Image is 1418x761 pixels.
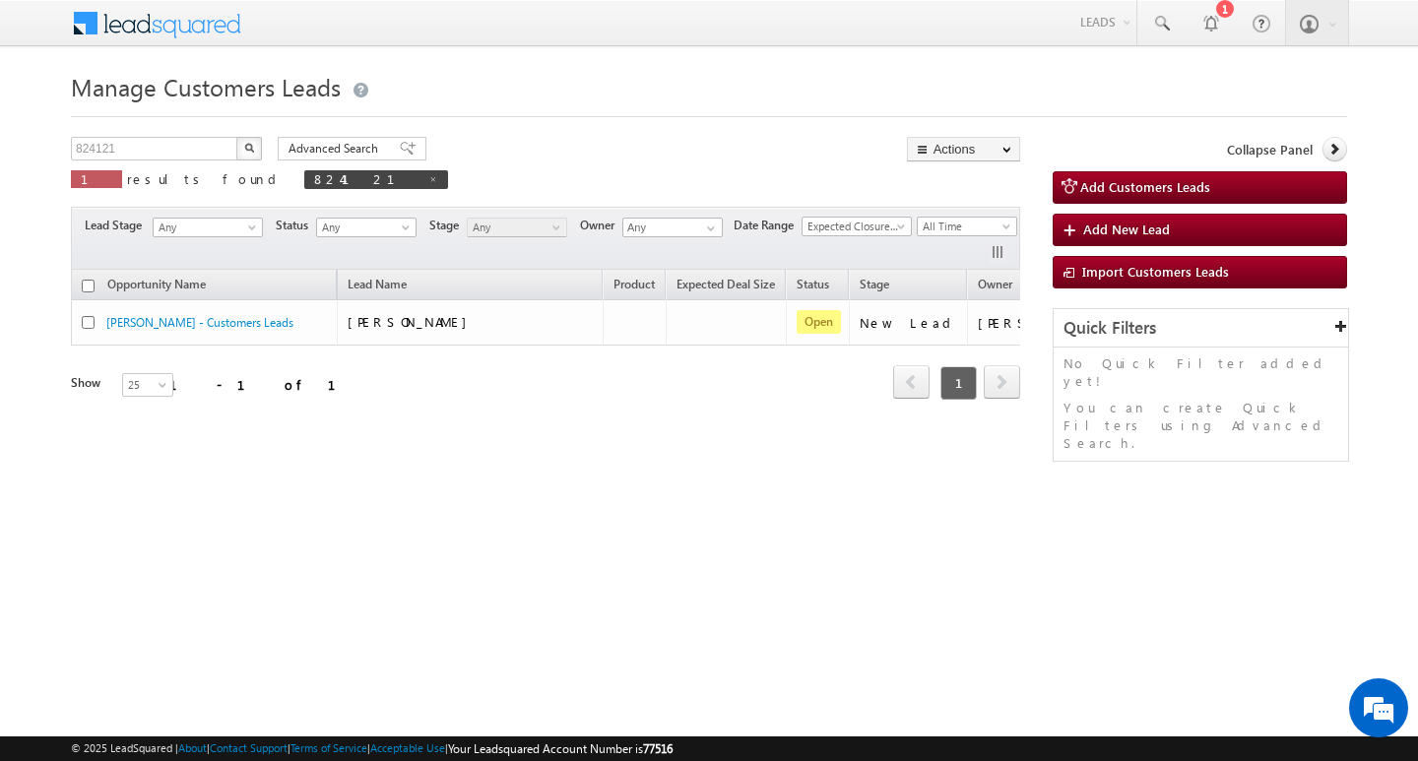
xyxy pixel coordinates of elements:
[289,140,384,158] span: Advanced Search
[153,218,263,237] a: Any
[787,274,839,299] a: Status
[317,219,411,236] span: Any
[276,217,316,234] span: Status
[797,310,841,334] span: Open
[802,217,912,236] a: Expected Closure Date
[978,314,1107,332] div: [PERSON_NAME]
[850,274,899,299] a: Stage
[71,71,341,102] span: Manage Customers Leads
[1063,354,1338,390] p: No Quick Filter added yet!
[613,277,655,291] span: Product
[314,170,419,187] span: 824121
[97,274,216,299] a: Opportunity Name
[316,218,417,237] a: Any
[893,367,930,399] a: prev
[622,218,723,237] input: Type to Search
[107,277,206,291] span: Opportunity Name
[860,277,889,291] span: Stage
[734,217,802,234] span: Date Range
[860,314,958,332] div: New Lead
[154,219,256,236] span: Any
[71,739,673,758] span: © 2025 LeadSquared | | | | |
[893,365,930,399] span: prev
[984,365,1020,399] span: next
[244,143,254,153] img: Search
[1082,263,1229,280] span: Import Customers Leads
[667,274,785,299] a: Expected Deal Size
[169,373,359,396] div: 1 - 1 of 1
[448,741,673,756] span: Your Leadsquared Account Number is
[696,219,721,238] a: Show All Items
[123,376,175,394] span: 25
[1063,399,1338,452] p: You can create Quick Filters using Advanced Search.
[290,741,367,754] a: Terms of Service
[178,741,207,754] a: About
[677,277,775,291] span: Expected Deal Size
[918,218,1011,235] span: All Time
[580,217,622,234] span: Owner
[1054,309,1348,348] div: Quick Filters
[1227,141,1313,159] span: Collapse Panel
[348,313,477,330] span: [PERSON_NAME]
[467,218,567,237] a: Any
[71,374,106,392] div: Show
[907,137,1020,161] button: Actions
[978,277,1012,291] span: Owner
[1083,221,1170,237] span: Add New Lead
[803,218,905,235] span: Expected Closure Date
[106,315,293,330] a: [PERSON_NAME] - Customers Leads
[1080,178,1210,195] span: Add Customers Leads
[429,217,467,234] span: Stage
[917,217,1017,236] a: All Time
[468,219,561,236] span: Any
[940,366,977,400] span: 1
[984,367,1020,399] a: next
[81,170,112,187] span: 1
[370,741,445,754] a: Acceptable Use
[82,280,95,292] input: Check all records
[127,170,284,187] span: results found
[338,274,417,299] span: Lead Name
[210,741,288,754] a: Contact Support
[643,741,673,756] span: 77516
[122,373,173,397] a: 25
[85,217,150,234] span: Lead Stage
